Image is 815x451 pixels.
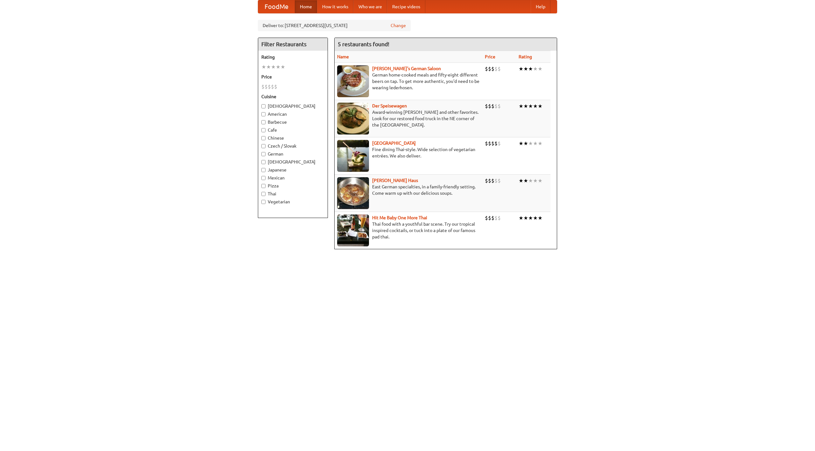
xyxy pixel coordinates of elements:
li: $ [268,83,271,90]
li: ★ [276,63,280,70]
img: kohlhaus.jpg [337,177,369,209]
h5: Rating [261,54,324,60]
h4: Filter Restaurants [258,38,328,51]
li: ★ [261,63,266,70]
a: Home [295,0,317,13]
li: ★ [533,103,538,110]
li: ★ [528,140,533,147]
input: Pizza [261,184,266,188]
li: ★ [538,140,542,147]
li: ★ [519,215,523,222]
li: ★ [519,177,523,184]
a: FoodMe [258,0,295,13]
li: $ [485,177,488,184]
p: Thai food with a youthful bar scene. Try our tropical inspired cocktails, or tuck into a plate of... [337,221,480,240]
label: Chinese [261,135,324,141]
li: $ [498,65,501,72]
h5: Cuisine [261,93,324,100]
label: [DEMOGRAPHIC_DATA] [261,159,324,165]
li: $ [488,140,491,147]
li: ★ [528,215,533,222]
li: $ [488,177,491,184]
label: Mexican [261,175,324,181]
li: $ [491,65,494,72]
li: $ [261,83,265,90]
div: Deliver to: [STREET_ADDRESS][US_STATE] [258,20,411,31]
input: Mexican [261,176,266,180]
a: How it works [317,0,353,13]
a: [GEOGRAPHIC_DATA] [372,141,416,146]
li: ★ [533,177,538,184]
label: Cafe [261,127,324,133]
input: [DEMOGRAPHIC_DATA] [261,160,266,164]
label: Vegetarian [261,199,324,205]
li: ★ [523,140,528,147]
li: $ [498,177,501,184]
li: $ [491,215,494,222]
a: Hit Me Baby One More Thai [372,215,427,220]
li: $ [488,215,491,222]
label: [DEMOGRAPHIC_DATA] [261,103,324,109]
li: ★ [523,65,528,72]
li: $ [485,215,488,222]
li: ★ [538,65,542,72]
li: $ [485,103,488,110]
img: babythai.jpg [337,215,369,246]
li: $ [494,65,498,72]
li: ★ [523,103,528,110]
label: Barbecue [261,119,324,125]
a: Recipe videos [387,0,425,13]
li: ★ [533,140,538,147]
li: ★ [538,177,542,184]
input: Cafe [261,128,266,132]
li: ★ [523,177,528,184]
li: $ [488,65,491,72]
li: $ [265,83,268,90]
li: $ [491,140,494,147]
li: ★ [528,103,533,110]
img: esthers.jpg [337,65,369,97]
label: German [261,151,324,157]
a: [PERSON_NAME]'s German Saloon [372,66,441,71]
input: Czech / Slovak [261,144,266,148]
input: Japanese [261,168,266,172]
li: ★ [528,65,533,72]
a: [PERSON_NAME] Haus [372,178,418,183]
p: German home-cooked meals and fifty-eight different beers on tap. To get more authentic, you'd nee... [337,72,480,91]
li: $ [485,65,488,72]
a: Help [531,0,550,13]
li: $ [491,103,494,110]
ng-pluralize: 5 restaurants found! [338,41,389,47]
li: $ [271,83,274,90]
h5: Price [261,74,324,80]
label: Czech / Slovak [261,143,324,149]
label: Japanese [261,167,324,173]
input: Barbecue [261,120,266,124]
a: Name [337,54,349,59]
p: Award-winning [PERSON_NAME] and other favorites. Look for our restored food truck in the NE corne... [337,109,480,128]
label: Pizza [261,183,324,189]
a: Change [391,22,406,29]
li: $ [488,103,491,110]
li: ★ [271,63,276,70]
label: Thai [261,191,324,197]
li: $ [274,83,277,90]
li: $ [498,140,501,147]
input: Thai [261,192,266,196]
li: ★ [280,63,285,70]
li: ★ [523,215,528,222]
li: $ [498,215,501,222]
input: Vegetarian [261,200,266,204]
li: $ [491,177,494,184]
li: $ [494,215,498,222]
img: speisewagen.jpg [337,103,369,135]
li: ★ [538,103,542,110]
a: Der Speisewagen [372,103,407,108]
li: ★ [533,65,538,72]
li: $ [498,103,501,110]
img: satay.jpg [337,140,369,172]
p: East German specialties, in a family-friendly setting. Come warm up with our delicious soups. [337,184,480,196]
